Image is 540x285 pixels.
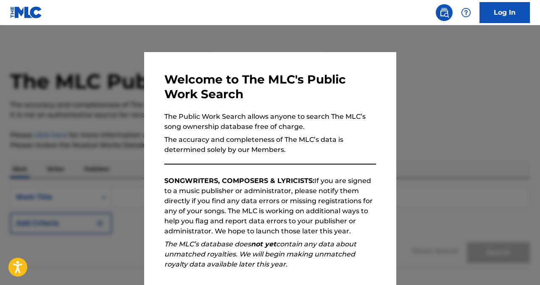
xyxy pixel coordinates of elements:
[164,72,376,102] h3: Welcome to The MLC's Public Work Search
[436,4,453,21] a: Public Search
[164,112,376,132] p: The Public Work Search allows anyone to search The MLC’s song ownership database free of charge.
[164,176,376,236] p: If you are signed to a music publisher or administrator, please notify them directly if you find ...
[461,8,471,18] img: help
[458,4,474,21] div: Help
[439,8,449,18] img: search
[164,135,376,155] p: The accuracy and completeness of The MLC’s data is determined solely by our Members.
[164,240,356,268] em: The MLC’s database does contain any data about unmatched royalties. We will begin making unmatche...
[164,177,314,185] strong: SONGWRITERS, COMPOSERS & LYRICISTS:
[251,240,276,248] strong: not yet
[479,2,530,23] a: Log In
[10,6,42,18] img: MLC Logo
